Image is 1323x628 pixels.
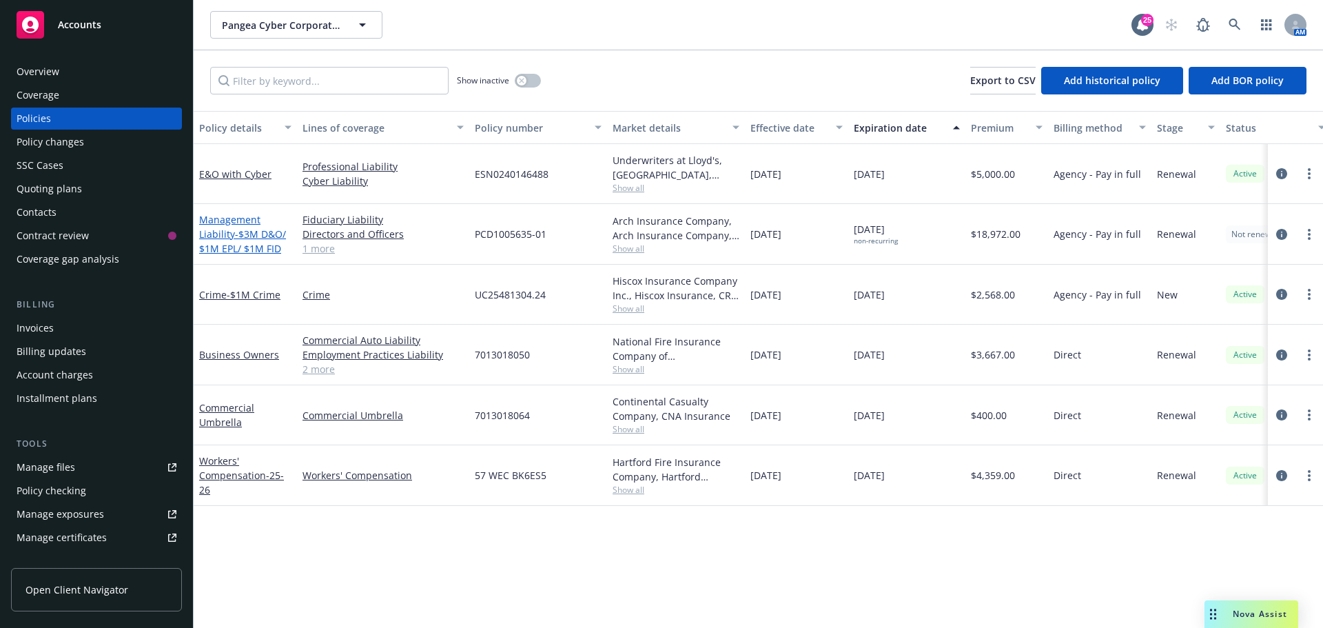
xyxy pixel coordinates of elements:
div: Billing updates [17,341,86,363]
a: Fiduciary Liability [302,212,464,227]
div: Installment plans [17,387,97,409]
button: Lines of coverage [297,111,469,144]
span: Show all [613,182,739,194]
button: Export to CSV [970,67,1036,94]
div: Manage exposures [17,503,104,525]
span: Show all [613,243,739,254]
span: Agency - Pay in full [1054,167,1141,181]
span: $5,000.00 [971,167,1015,181]
span: [DATE] [854,167,885,181]
div: Hiscox Insurance Company Inc., Hiscox Insurance, CRC Group [613,274,739,303]
span: Add BOR policy [1211,74,1284,87]
a: Policy changes [11,131,182,153]
span: $4,359.00 [971,468,1015,483]
a: more [1301,407,1317,423]
a: circleInformation [1273,286,1290,303]
a: Installment plans [11,387,182,409]
span: Active [1231,288,1259,301]
a: Contacts [11,201,182,223]
a: Switch app [1253,11,1280,39]
span: Active [1231,349,1259,361]
span: [DATE] [750,468,781,483]
span: Export to CSV [970,74,1036,87]
span: Show all [613,484,739,496]
span: Open Client Navigator [25,583,128,597]
a: Policies [11,108,182,130]
div: Drag to move [1204,600,1222,628]
div: Policy changes [17,131,84,153]
a: Search [1221,11,1249,39]
div: Arch Insurance Company, Arch Insurance Company, CRC Group [613,214,739,243]
button: Add BOR policy [1189,67,1306,94]
a: Policy checking [11,480,182,502]
span: 7013018050 [475,347,530,362]
span: Direct [1054,347,1081,362]
span: $2,568.00 [971,287,1015,302]
a: Crime [302,287,464,302]
span: Agency - Pay in full [1054,287,1141,302]
a: circleInformation [1273,467,1290,484]
span: Agency - Pay in full [1054,227,1141,241]
span: Add historical policy [1064,74,1160,87]
span: 57 WEC BK6ES5 [475,468,546,483]
div: Overview [17,61,59,83]
button: Stage [1151,111,1220,144]
a: Contract review [11,225,182,247]
span: 7013018064 [475,408,530,423]
button: Nova Assist [1204,600,1298,628]
span: $18,972.00 [971,227,1021,241]
button: Premium [965,111,1048,144]
button: Market details [607,111,745,144]
a: Management Liability [199,213,286,255]
div: Manage files [17,456,75,478]
span: - $1M Crime [227,288,280,301]
a: Commercial Auto Liability [302,333,464,347]
span: [DATE] [854,347,885,362]
span: Show inactive [457,74,509,86]
button: Expiration date [848,111,965,144]
a: Accounts [11,6,182,44]
a: Cyber Liability [302,174,464,188]
div: Market details [613,121,724,135]
span: [DATE] [750,227,781,241]
div: Quoting plans [17,178,82,200]
span: Active [1231,409,1259,421]
span: [DATE] [854,287,885,302]
a: Workers' Compensation [199,454,284,496]
a: Quoting plans [11,178,182,200]
span: ESN0240146488 [475,167,548,181]
div: Contract review [17,225,89,247]
span: Show all [613,303,739,314]
a: E&O with Cyber [199,168,271,181]
div: Coverage gap analysis [17,248,119,270]
a: circleInformation [1273,347,1290,363]
a: Manage files [11,456,182,478]
a: Professional Liability [302,159,464,174]
a: Report a Bug [1189,11,1217,39]
a: Business Owners [199,348,279,361]
button: Pangea Cyber Corporation [210,11,382,39]
a: Manage exposures [11,503,182,525]
a: Workers' Compensation [302,468,464,483]
div: 25 [1141,14,1153,26]
span: Renewal [1157,347,1196,362]
div: Policies [17,108,51,130]
div: Policy number [475,121,586,135]
span: Renewal [1157,408,1196,423]
a: Coverage [11,84,182,106]
a: circleInformation [1273,226,1290,243]
div: Expiration date [854,121,945,135]
div: Billing [11,298,182,312]
div: Underwriters at Lloyd's, [GEOGRAPHIC_DATA], [PERSON_NAME] of London, CRC Group [613,153,739,182]
span: New [1157,287,1178,302]
a: Manage certificates [11,527,182,549]
span: Renewal [1157,227,1196,241]
div: Billing method [1054,121,1131,135]
div: Effective date [750,121,828,135]
div: SSC Cases [17,154,63,176]
span: [DATE] [854,468,885,483]
div: Tools [11,437,182,451]
span: $400.00 [971,408,1007,423]
div: Contacts [17,201,57,223]
button: Policy details [194,111,297,144]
